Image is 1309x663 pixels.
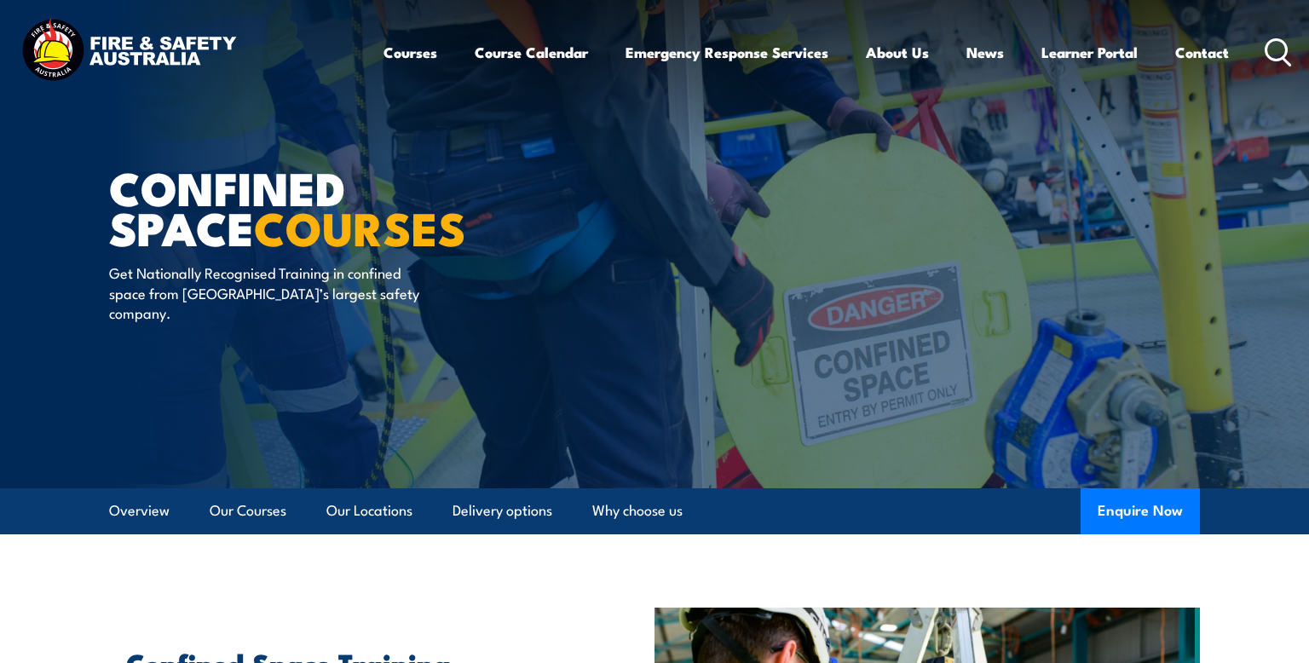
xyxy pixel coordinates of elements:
[453,488,552,533] a: Delivery options
[109,488,170,533] a: Overview
[254,191,466,262] strong: COURSES
[475,30,588,75] a: Course Calendar
[1081,488,1200,534] button: Enquire Now
[1041,30,1138,75] a: Learner Portal
[326,488,412,533] a: Our Locations
[210,488,286,533] a: Our Courses
[626,30,828,75] a: Emergency Response Services
[966,30,1004,75] a: News
[1175,30,1229,75] a: Contact
[109,262,420,322] p: Get Nationally Recognised Training in confined space from [GEOGRAPHIC_DATA]’s largest safety comp...
[383,30,437,75] a: Courses
[592,488,683,533] a: Why choose us
[109,167,530,246] h1: Confined Space
[866,30,929,75] a: About Us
